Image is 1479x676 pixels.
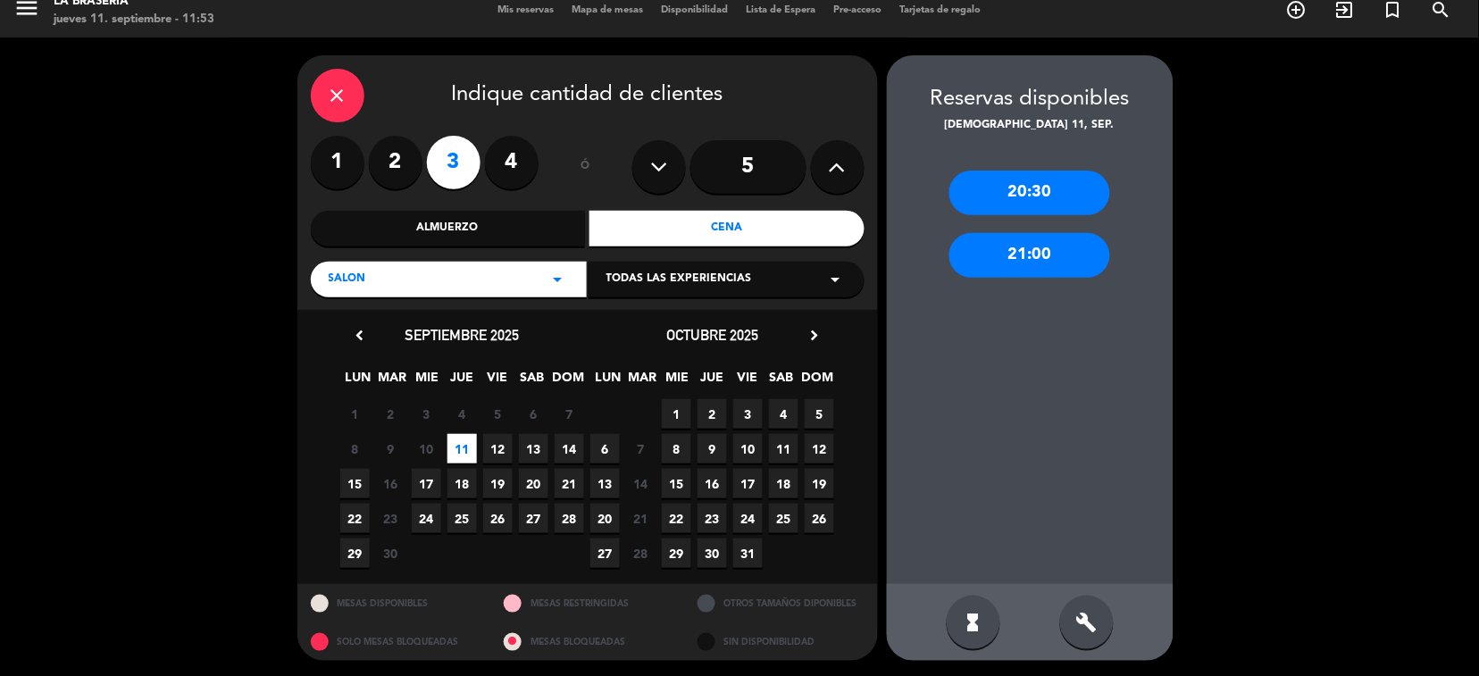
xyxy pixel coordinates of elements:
span: 28 [626,538,656,568]
span: 17 [412,469,441,498]
i: hourglass_full [963,612,984,633]
span: 9 [376,434,405,463]
span: 12 [805,434,834,463]
span: 21 [555,469,584,498]
label: 4 [485,136,539,189]
span: 25 [447,504,477,533]
span: 24 [733,504,763,533]
span: 21 [626,504,656,533]
span: MAR [628,367,657,396]
span: SAB [517,367,547,396]
span: MIE [413,367,442,396]
div: jueves 11. septiembre - 11:53 [54,11,214,29]
i: arrow_drop_down [825,269,847,290]
label: 1 [311,136,364,189]
span: 2 [376,399,405,429]
span: 22 [662,504,691,533]
span: Mapa de mesas [564,5,653,15]
span: 8 [340,434,370,463]
span: 28 [555,504,584,533]
span: SAB [767,367,797,396]
span: 17 [733,469,763,498]
span: 13 [519,434,548,463]
span: 12 [483,434,513,463]
span: 10 [733,434,763,463]
label: 3 [427,136,480,189]
span: 31 [733,538,763,568]
span: 2 [698,399,727,429]
span: 5 [483,399,513,429]
span: LUN [343,367,372,396]
span: 30 [376,538,405,568]
span: 4 [769,399,798,429]
span: 3 [733,399,763,429]
span: 15 [662,469,691,498]
span: VIE [732,367,762,396]
span: 20 [590,504,620,533]
div: 20:30 [949,171,1110,215]
span: 18 [769,469,798,498]
div: ó [556,136,614,198]
span: 26 [483,504,513,533]
span: 29 [662,538,691,568]
i: arrow_drop_down [547,269,569,290]
span: 6 [590,434,620,463]
span: 11 [769,434,798,463]
span: Mis reservas [489,5,564,15]
span: 15 [340,469,370,498]
label: 2 [369,136,422,189]
span: MIE [663,367,692,396]
span: 9 [698,434,727,463]
span: 10 [412,434,441,463]
div: SOLO MESAS BLOQUEADAS [297,622,491,661]
span: 1 [340,399,370,429]
span: 11 [447,434,477,463]
span: 1 [662,399,691,429]
span: 24 [412,504,441,533]
span: 19 [483,469,513,498]
span: 27 [519,504,548,533]
span: Pre-acceso [825,5,891,15]
span: 3 [412,399,441,429]
span: 5 [805,399,834,429]
span: DOM [802,367,831,396]
i: close [327,85,348,106]
span: MAR [378,367,407,396]
span: 8 [662,434,691,463]
div: MESAS BLOQUEADAS [490,622,684,661]
div: Almuerzo [311,211,586,246]
span: 16 [698,469,727,498]
span: JUE [447,367,477,396]
span: 23 [698,504,727,533]
span: 19 [805,469,834,498]
div: Reservas disponibles [887,82,1174,117]
i: chevron_left [351,326,370,345]
span: 26 [805,504,834,533]
span: 14 [626,469,656,498]
span: 16 [376,469,405,498]
span: 22 [340,504,370,533]
span: Todas las experiencias [606,271,752,288]
span: Disponibilidad [653,5,738,15]
span: octubre 2025 [666,326,758,344]
span: 18 [447,469,477,498]
span: 4 [447,399,477,429]
span: 20 [519,469,548,498]
span: 23 [376,504,405,533]
span: JUE [698,367,727,396]
div: SIN DISPONIBILIDAD [684,622,878,661]
span: 7 [626,434,656,463]
span: VIE [482,367,512,396]
div: [DEMOGRAPHIC_DATA] 11, sep. [887,117,1174,135]
div: OTROS TAMAÑOS DIPONIBLES [684,584,878,622]
i: build [1076,612,1098,633]
div: 21:00 [949,233,1110,278]
span: septiembre 2025 [405,326,520,344]
div: Cena [589,211,865,246]
span: 27 [590,538,620,568]
span: SALON [329,271,366,288]
i: chevron_right [806,326,824,345]
span: 30 [698,538,727,568]
span: 6 [519,399,548,429]
span: LUN [593,367,623,396]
